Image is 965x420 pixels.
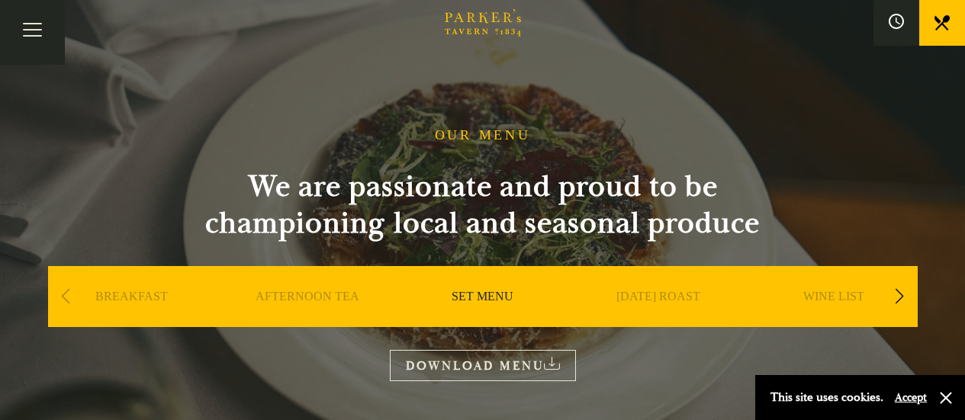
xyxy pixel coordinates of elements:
a: AFTERNOON TEA [256,289,359,350]
a: WINE LIST [803,289,864,350]
button: Close and accept [938,390,954,406]
a: DOWNLOAD MENU [390,350,576,381]
a: BREAKFAST [95,289,168,350]
button: Accept [895,390,927,405]
div: 4 / 9 [574,266,742,373]
div: 3 / 9 [399,266,567,373]
div: 2 / 9 [224,266,391,373]
h1: OUR MENU [435,127,531,144]
div: 1 / 9 [48,266,216,373]
h2: We are passionate and proud to be championing local and seasonal produce [178,168,788,242]
a: [DATE] ROAST [616,289,700,350]
div: 5 / 9 [750,266,918,373]
a: SET MENU [452,289,513,350]
div: Next slide [889,280,910,313]
div: Previous slide [56,280,76,313]
p: This site uses cookies. [770,386,883,409]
